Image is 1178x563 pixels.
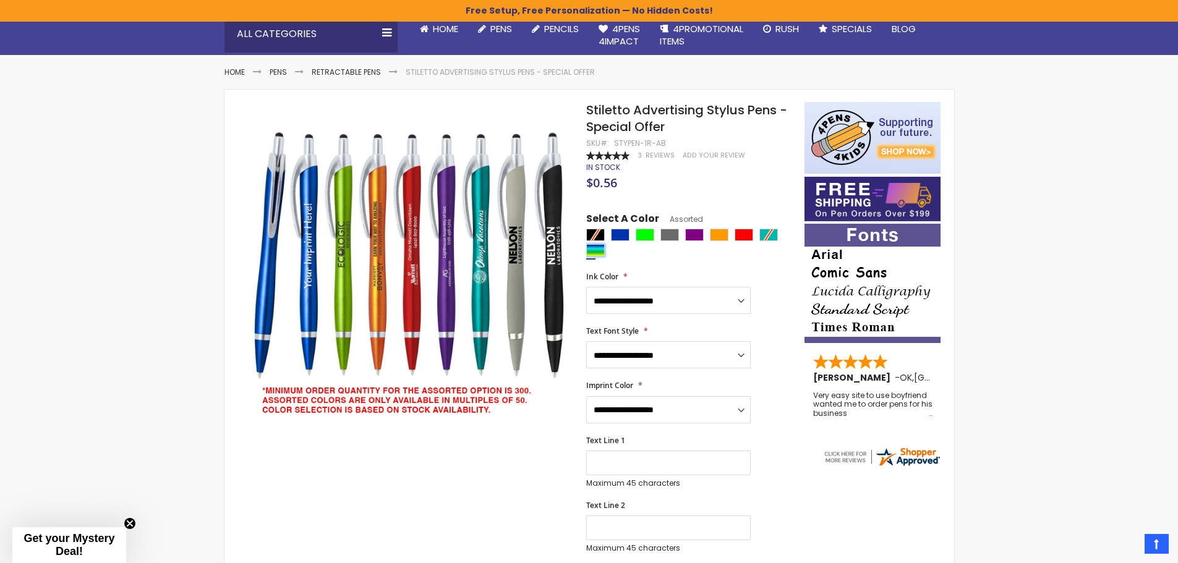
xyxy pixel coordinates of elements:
[468,15,522,43] a: Pens
[586,271,618,282] span: Ink Color
[586,101,787,135] span: Stiletto Advertising Stylus Pens - Special Offer
[544,22,579,35] span: Pencils
[599,22,640,48] span: 4Pens 4impact
[805,102,941,174] img: 4pens 4 kids
[614,138,666,148] div: STYPEN-1R-AB
[586,435,625,446] span: Text Line 1
[822,446,941,468] img: 4pens.com widget logo
[638,151,676,160] a: 3 Reviews
[586,543,751,553] p: Maximum 45 characters
[650,15,753,56] a: 4PROMOTIONALITEMS
[611,229,630,241] div: Blue
[683,151,745,160] a: Add Your Review
[813,391,933,418] div: Very easy site to use boyfriend wanted me to order pens for his business
[406,67,595,77] li: Stiletto Advertising Stylus Pens - Special Offer
[410,15,468,43] a: Home
[433,22,458,35] span: Home
[12,527,126,563] div: Get your Mystery Deal!Close teaser
[312,67,381,77] a: Retractable Pens
[895,371,1005,384] span: - ,
[586,212,659,229] span: Select A Color
[586,151,630,160] div: 100%
[249,101,570,421] img: 2-assorted-disclaimer-stiletto-plastic-pen.jpg
[685,229,704,241] div: Purple
[490,22,512,35] span: Pens
[775,22,799,35] span: Rush
[659,214,703,224] span: Assorted
[646,151,675,160] span: Reviews
[660,22,743,48] span: 4PROMOTIONAL ITEMS
[822,460,941,470] a: 4pens.com certificate URL
[805,177,941,221] img: Free shipping on orders over $199
[832,22,872,35] span: Specials
[586,478,751,488] p: Maximum 45 characters
[900,371,912,384] span: OK
[224,67,245,77] a: Home
[586,500,625,510] span: Text Line 2
[522,15,589,43] a: Pencils
[636,229,654,241] div: Lime Green
[710,229,728,241] div: Orange
[270,67,287,77] a: Pens
[914,371,1005,384] span: [GEOGRAPHIC_DATA]
[805,224,941,343] img: font-personalization-examples
[753,15,809,43] a: Rush
[586,326,639,336] span: Text Font Style
[586,163,620,172] div: Availability
[735,229,753,241] div: Red
[660,229,679,241] div: Grey
[586,162,620,172] span: In stock
[589,15,650,56] a: 4Pens4impact
[23,532,114,557] span: Get your Mystery Deal!
[586,174,617,191] span: $0.56
[813,371,895,384] span: [PERSON_NAME]
[586,380,633,391] span: Imprint Color
[892,22,916,35] span: Blog
[809,15,882,43] a: Specials
[586,244,605,256] div: Assorted
[638,151,642,160] span: 3
[586,138,609,148] strong: SKU
[882,15,926,43] a: Blog
[224,15,398,53] div: All Categories
[124,517,136,530] button: Close teaser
